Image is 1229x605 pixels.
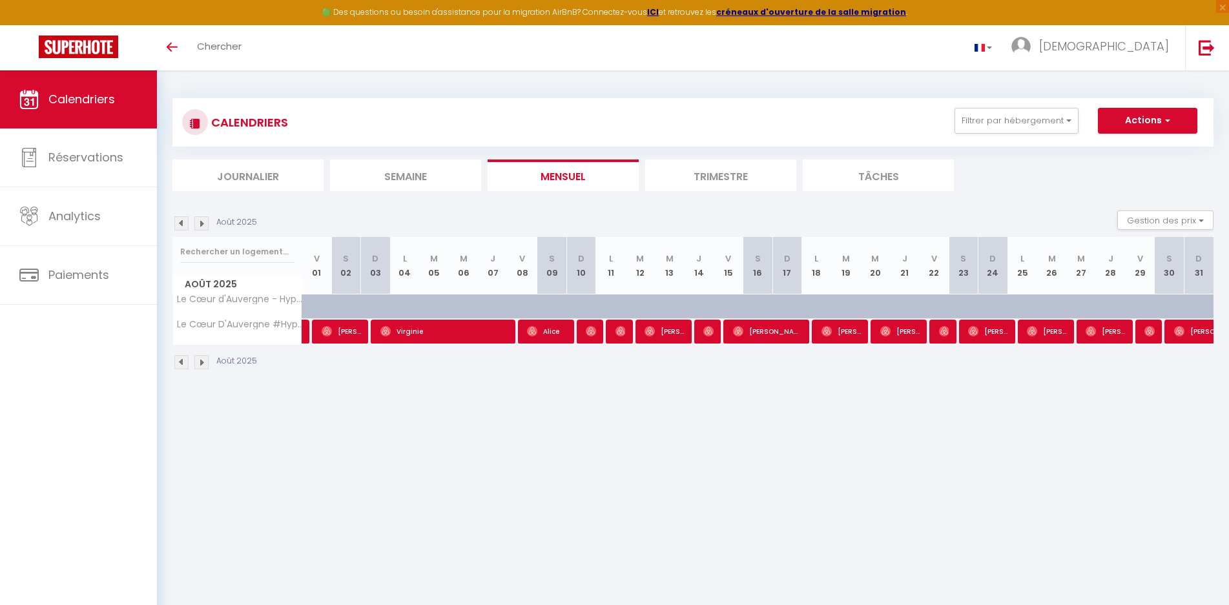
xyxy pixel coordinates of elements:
[390,237,420,294] th: 04
[596,237,626,294] th: 11
[949,237,978,294] th: 23
[380,319,509,344] span: Virginie
[1155,237,1184,294] th: 30
[821,319,861,344] span: [PERSON_NAME]
[508,237,537,294] th: 08
[449,237,479,294] th: 06
[208,108,288,137] h3: CALENDRIERS
[361,237,391,294] th: 03
[39,36,118,58] img: Super Booking
[1096,237,1126,294] th: 28
[1137,252,1143,265] abbr: V
[989,252,996,265] abbr: D
[784,252,790,265] abbr: D
[322,319,361,344] span: [PERSON_NAME]
[175,320,304,329] span: Le Cœur D'Auvergne #Hypercentre
[743,237,772,294] th: 16
[684,237,714,294] th: 14
[902,252,907,265] abbr: J
[302,237,332,294] th: 01
[403,252,407,265] abbr: L
[802,237,832,294] th: 18
[968,319,1007,344] span: [PERSON_NAME]
[655,237,685,294] th: 13
[180,240,294,263] input: Rechercher un logement...
[1199,39,1215,56] img: logout
[1007,237,1037,294] th: 25
[714,237,743,294] th: 15
[725,252,731,265] abbr: V
[772,237,802,294] th: 17
[537,237,567,294] th: 09
[479,237,508,294] th: 07
[666,252,674,265] abbr: M
[48,267,109,283] span: Paiements
[490,252,495,265] abbr: J
[1077,252,1085,265] abbr: M
[803,159,954,191] li: Tâches
[586,319,595,344] span: [PERSON_NAME]
[696,252,701,265] abbr: J
[578,252,584,265] abbr: D
[331,237,361,294] th: 02
[703,319,713,344] span: Onur Bayülgen
[1048,252,1056,265] abbr: M
[430,252,438,265] abbr: M
[716,6,906,17] a: créneaux d'ouverture de la salle migration
[625,237,655,294] th: 12
[420,237,449,294] th: 05
[814,252,818,265] abbr: L
[615,319,625,344] span: [PERSON_NAME]
[755,252,761,265] abbr: S
[314,252,320,265] abbr: V
[330,159,481,191] li: Semaine
[920,237,949,294] th: 22
[10,5,49,44] button: Ouvrir le widget de chat LiveChat
[48,91,115,107] span: Calendriers
[978,237,1008,294] th: 24
[1195,252,1202,265] abbr: D
[636,252,644,265] abbr: M
[1108,252,1113,265] abbr: J
[842,252,850,265] abbr: M
[645,319,684,344] span: [PERSON_NAME]
[1184,237,1214,294] th: 31
[216,355,257,367] p: Août 2025
[549,252,555,265] abbr: S
[343,252,349,265] abbr: S
[609,252,613,265] abbr: L
[1166,252,1172,265] abbr: S
[1027,319,1066,344] span: [PERSON_NAME]
[172,159,324,191] li: Journalier
[372,252,378,265] abbr: D
[733,319,802,344] span: [PERSON_NAME] [PERSON_NAME]
[1039,38,1169,54] span: [DEMOGRAPHIC_DATA]
[1086,319,1125,344] span: [PERSON_NAME]
[939,319,949,344] span: Loic Cizabuiroz
[48,208,101,224] span: Analytics
[955,108,1079,134] button: Filtrer par hébergement
[880,319,920,344] span: [PERSON_NAME]
[1144,319,1154,344] span: [PERSON_NAME]
[861,237,891,294] th: 20
[1037,237,1067,294] th: 26
[175,294,304,304] span: Le Cœur d'Auvergne - Hypercentre Calme & Lumineux
[647,6,659,17] a: ICI
[460,252,468,265] abbr: M
[48,149,123,165] span: Réservations
[645,159,796,191] li: Trimestre
[187,25,251,70] a: Chercher
[173,275,302,294] span: Août 2025
[960,252,966,265] abbr: S
[216,216,257,229] p: Août 2025
[1098,108,1197,134] button: Actions
[890,237,920,294] th: 21
[1020,252,1024,265] abbr: L
[1011,37,1031,56] img: ...
[931,252,937,265] abbr: V
[527,319,566,344] span: Alice
[1117,210,1214,230] button: Gestion des prix
[871,252,879,265] abbr: M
